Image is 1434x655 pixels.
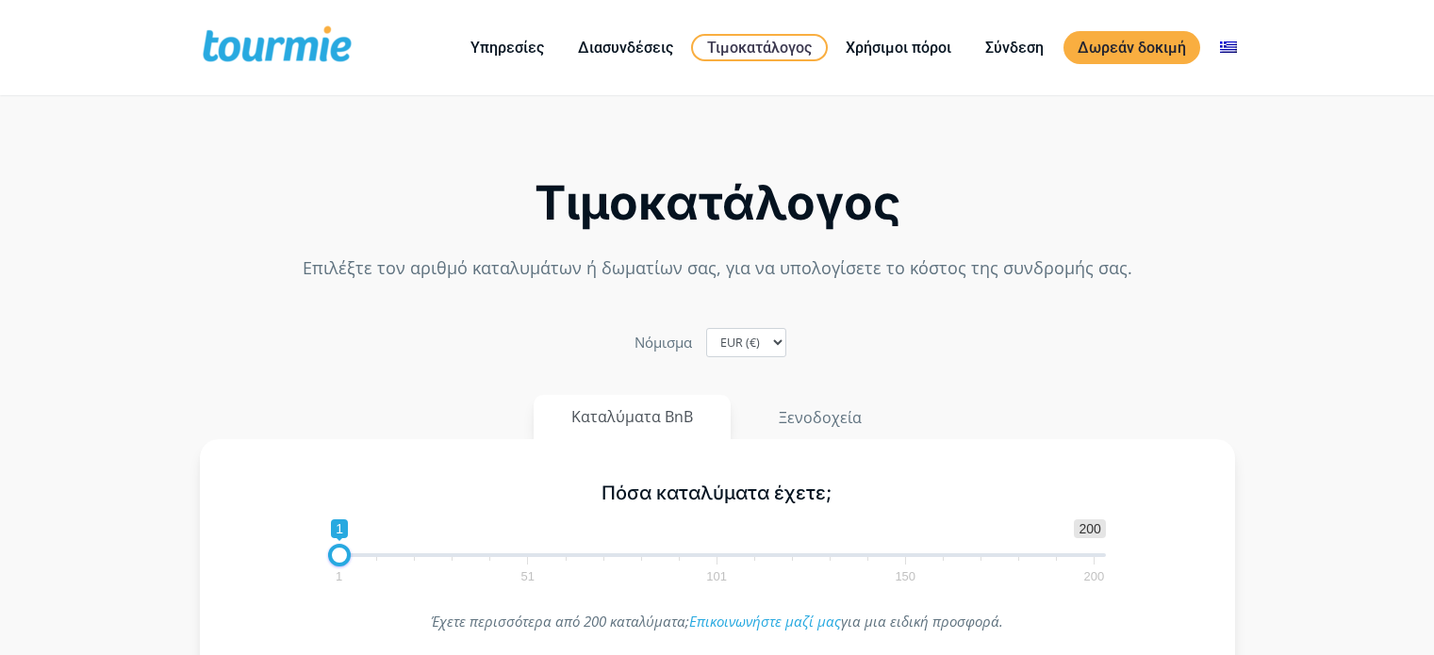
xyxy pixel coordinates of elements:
span: 1 [331,519,348,538]
p: Επιλέξτε τον αριθμό καταλυμάτων ή δωματίων σας, για να υπολογίσετε το κόστος της συνδρομής σας. [200,255,1235,281]
p: Έχετε περισσότερα από 200 καταλύματα; για μια ειδική προσφορά. [328,609,1106,634]
h2: Τιμοκατάλογος [200,181,1235,225]
a: Διασυνδέσεις [564,36,687,59]
span: 200 [1074,519,1105,538]
span: 51 [519,572,537,581]
a: Τιμοκατάλογος [691,34,828,61]
span: 101 [703,572,730,581]
h5: Πόσα καταλύματα έχετε; [328,482,1106,505]
a: Επικοινωνήστε μαζί μας [689,612,841,630]
span: 150 [892,572,918,581]
label: Nόμισμα [635,330,692,355]
span: 200 [1081,572,1108,581]
span: 1 [333,572,345,581]
a: Υπηρεσίες [456,36,558,59]
a: Χρήσιμοι πόροι [832,36,965,59]
a: Σύνδεση [971,36,1058,59]
a: Δωρεάν δοκιμή [1063,31,1200,64]
button: Καταλύματα BnB [534,395,731,439]
button: Ξενοδοχεία [740,395,900,440]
